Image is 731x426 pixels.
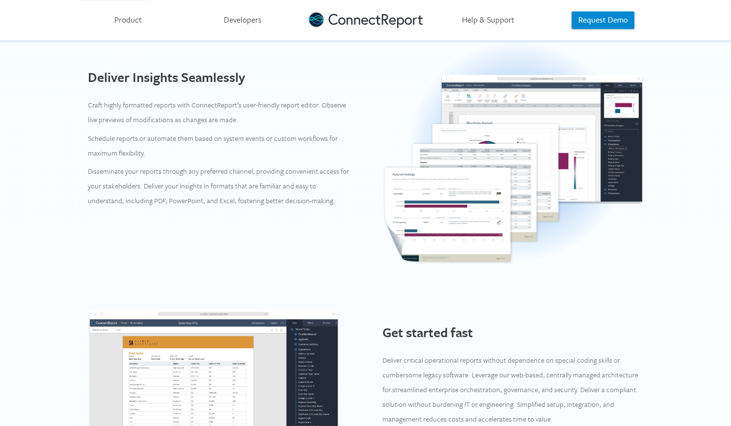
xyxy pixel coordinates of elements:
p: Disseminate your reports through any preferred channel, providing convenient access for your stak... [88,164,349,208]
h2: Get started fast [382,323,644,342]
p: Craft highly formatted reports with ConnectReport’s user-friendly report editor. Observe live pre... [88,98,349,127]
button: Request Demo [571,11,634,29]
img: Deliver Insights Seamlessly [382,40,644,265]
p: Schedule reports or automate them based on system events or custom workflows for maximum flexibil... [88,131,349,160]
h2: Deliver Insights Seamlessly [88,68,349,86]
